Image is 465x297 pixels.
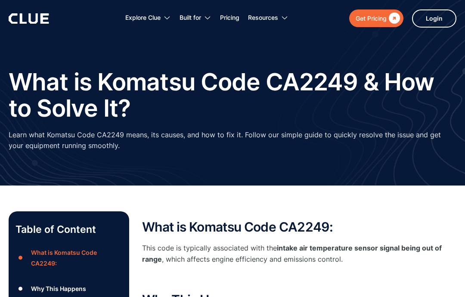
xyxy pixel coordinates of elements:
div: What is Komatsu Code CA2249: [31,247,122,269]
div:  [387,13,400,24]
div: Why This Happens [31,283,86,294]
p: Table of Content [15,223,122,236]
a: ●What is Komatsu Code CA2249: [15,247,122,269]
h1: What is Komatsu Code CA2249 & How to Solve It? [9,69,456,121]
div: Explore Clue [125,4,161,31]
p: This code is typically associated with the , which affects engine efficiency and emissions control. [142,243,456,264]
a: Get Pricing [349,9,403,27]
div: Resources [248,4,288,31]
a: ●Why This Happens [15,282,122,295]
div: Built for [180,4,211,31]
h2: What is Komatsu Code CA2249: [142,220,456,234]
div: ● [15,251,26,264]
a: Login [412,9,456,28]
p: Learn what Komatsu Code CA2249 means, its causes, and how to fix it. Follow our simple guide to q... [9,130,456,151]
div: ● [15,282,26,295]
div: Get Pricing [356,13,387,24]
div: Explore Clue [125,4,171,31]
div: Built for [180,4,201,31]
div: Resources [248,4,278,31]
p: ‍ [142,273,456,284]
a: Pricing [220,4,239,31]
strong: intake air temperature sensor signal being out of range [142,244,442,263]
